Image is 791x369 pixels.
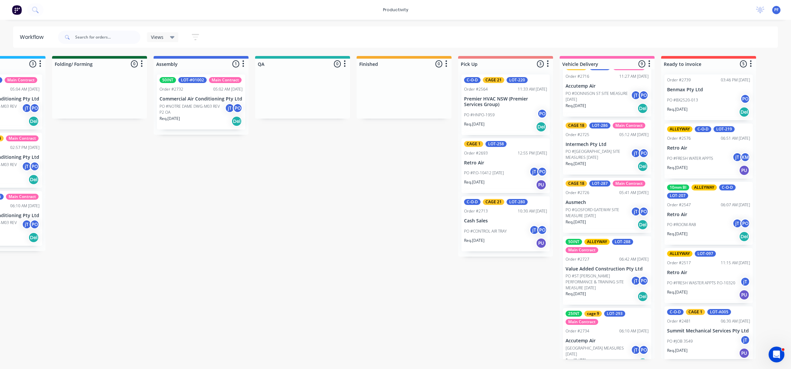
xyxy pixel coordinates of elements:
div: PO [537,225,547,235]
div: jT [732,152,742,162]
div: PU [739,348,749,358]
img: Factory [12,5,22,15]
div: Order #2725 [566,132,589,138]
div: 50INT [566,239,582,245]
p: PO #NOTRE DAME DWG-M03 REV P2 OA [160,103,225,115]
div: PO [639,148,649,158]
div: 11:15 AM [DATE] [721,260,750,266]
div: Main Contract [209,77,242,83]
div: Main Contract [6,135,39,141]
div: PO [639,207,649,216]
p: PO #FRESH WATER APPTS [667,156,713,161]
div: LOT-280 [507,199,528,205]
div: Del [28,116,39,127]
div: 50INTLOT-#01002Main ContractOrder #273205:02 AM [DATE]Commercial Air Conditioning Pty LtdPO #NOTR... [157,74,245,129]
p: Req. [DATE] [464,238,484,243]
input: Search for orders... [75,31,140,44]
div: Order #2713 [464,208,488,214]
div: CAGE 11LOT-282Main ContractOrder #271611:27 AM [DATE]Accutemp AirPO #DONNISON ST SITE MEASURE [DA... [563,62,651,117]
div: 02:57 PM [DATE] [10,145,40,151]
p: Req. [DATE] [566,357,586,363]
div: 03:46 PM [DATE] [721,77,750,83]
div: CAGE 18LOT-287Main ContractOrder #272605:41 AM [DATE]AusmechPO #GOSFORD GATEWAY SITE MEASURE [DAT... [563,178,651,233]
div: PU [739,290,749,300]
p: Retro Air [667,270,750,275]
div: C-O-DCAGE 21LOT-220Order #256411:33 AM [DATE]Premier HVAC NSW (Premier Services Group)PO #HNPO-19... [461,74,550,135]
div: C-O-DCAGE 21LOT-280Order #271310:30 AM [DATE]Cash SalesPO #CONTROL AIR TRAYjTPOReq.[DATE]PU [461,196,550,251]
div: Order #2739 [667,77,691,83]
div: Order #2727 [566,256,589,262]
div: jT [529,225,539,235]
p: Req. [DATE] [566,219,586,225]
div: Order #2547 [667,202,691,208]
div: Workflow [20,33,47,41]
div: Order #2481 [667,318,691,324]
div: ALLEYWAY [667,251,692,257]
div: PO [30,219,40,229]
div: ALLEYWAYC-O-DLOT-219Order #257606:51 AM [DATE]Retro AirPO #FRESH WATER APPTSjTKMReq.[DATE]PU [664,124,753,179]
div: jT [631,207,641,216]
div: 05:12 AM [DATE] [619,132,649,138]
div: LOT-097 [695,251,716,257]
div: LOT-286 [589,123,610,128]
p: Req. [DATE] [464,179,484,185]
div: 25INT [566,311,582,317]
div: LOT-258 [485,141,507,147]
div: CAGE 1LOT-258Order #269312:55 PM [DATE]Retro AirPO #P.O-10412 [DATE]jTPOReq.[DATE]PU [461,138,550,193]
p: Retro Air [667,145,750,151]
div: PO [639,276,649,286]
div: C-O-D [464,77,481,83]
div: PO [740,94,750,104]
div: Main Contract [613,123,645,128]
p: [GEOGRAPHIC_DATA] MEASURES [DATE] [566,345,631,357]
div: Main Contract [566,247,598,253]
div: 11:27 AM [DATE] [619,73,649,79]
div: Del [637,358,648,368]
div: Del [637,161,648,172]
p: PO #FRESH WASTER APPTS P.O-10320 [667,280,735,286]
div: PU [536,238,546,248]
div: Order #2576 [667,135,691,141]
p: Req. [DATE] [566,161,586,167]
div: C-O-DCAGE 1LOT-A005Order #248106:30 AM [DATE]Summit Mechanical Services Pty LtdPO #JOB 3549jTReq.... [664,306,753,361]
div: Del [536,122,546,132]
div: PU [739,165,749,176]
p: PO #ROOM-RAB [667,222,696,228]
div: Order #2693 [464,150,488,156]
div: cage 9 [584,311,602,317]
div: Del [637,219,648,230]
div: PO [30,161,40,171]
div: CAGE 18 [566,123,587,128]
div: jT [631,148,641,158]
div: 12:55 PM [DATE] [518,150,547,156]
p: Cash Sales [464,218,547,224]
div: LOT-288 [612,239,633,245]
div: PO [740,218,750,228]
div: Order #2732 [160,86,183,92]
p: Intermech Pty Ltd [566,142,649,147]
div: jT [740,335,750,345]
div: Main Contract [5,77,37,83]
div: PO [639,90,649,100]
div: CAGE 18LOT-286Main ContractOrder #272505:12 AM [DATE]Intermech Pty LtdPO #[GEOGRAPHIC_DATA] SITE ... [563,120,651,175]
span: PF [774,7,778,13]
p: Req. [DATE] [667,106,688,112]
div: jT [529,167,539,177]
div: 10mm BIALLEYWAYC-O-DLOT-207Order #254706:07 AM [DATE]Retro AirPO #ROOM-RABjTPOReq.[DATE]Del [664,182,753,245]
div: CAGE 18 [566,181,587,186]
div: Del [28,232,39,243]
div: 06:07 AM [DATE] [721,202,750,208]
p: Accutemp Air [566,338,649,344]
div: 50INTALLEYWAYLOT-288Main ContractOrder #272706:42 AM [DATE]Value Added Construction Pty LtdPO #ST... [563,236,651,305]
div: Order #2726 [566,190,589,196]
div: ALLEYWAY [667,126,692,132]
div: LOT-287 [589,181,610,186]
div: 06:10 AM [DATE] [619,328,649,334]
div: ALLEYWAYLOT-097Order #251711:15 AM [DATE]Retro AirPO #FRESH WASTER APPTS P.O-10320jTReq.[DATE]PU [664,248,753,303]
p: PO #[GEOGRAPHIC_DATA] SITE MEASURES [DATE] [566,149,631,160]
div: Main Contract [613,181,645,186]
p: Req. [DATE] [667,165,688,171]
div: Del [637,291,648,302]
div: 10mm BI [667,184,689,190]
div: 06:42 AM [DATE] [619,256,649,262]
